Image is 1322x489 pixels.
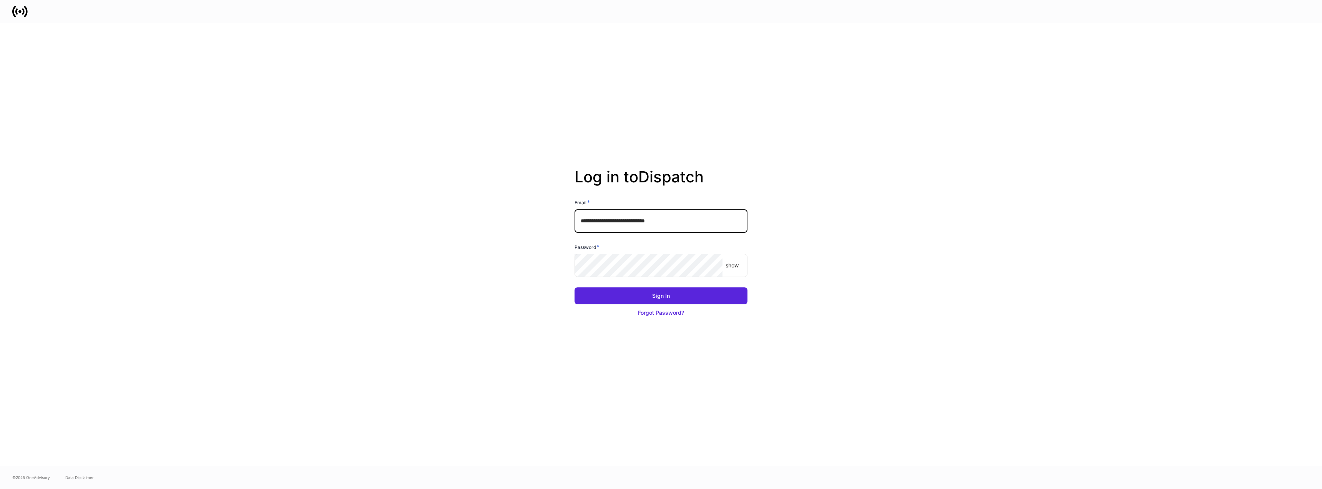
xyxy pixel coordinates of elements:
[652,292,670,300] div: Sign In
[638,309,684,317] div: Forgot Password?
[575,287,747,304] button: Sign In
[575,168,747,199] h2: Log in to Dispatch
[12,474,50,481] span: © 2025 OneAdvisory
[726,262,739,269] p: show
[575,199,590,206] h6: Email
[65,474,94,481] a: Data Disclaimer
[575,243,600,251] h6: Password
[575,304,747,321] button: Forgot Password?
